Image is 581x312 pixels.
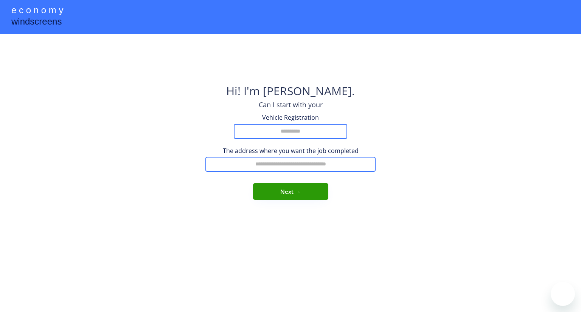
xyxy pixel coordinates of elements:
div: Hi! I'm [PERSON_NAME]. [226,83,355,100]
img: yH5BAEAAAAALAAAAAABAAEAAAIBRAA7 [272,42,309,79]
iframe: Button to launch messaging window [551,282,575,306]
div: Vehicle Registration [253,113,328,122]
div: The address where you want the job completed [205,147,376,155]
button: Next → [253,183,328,200]
div: windscreens [11,15,62,30]
div: e c o n o m y [11,4,63,18]
div: Can I start with your [259,100,323,110]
